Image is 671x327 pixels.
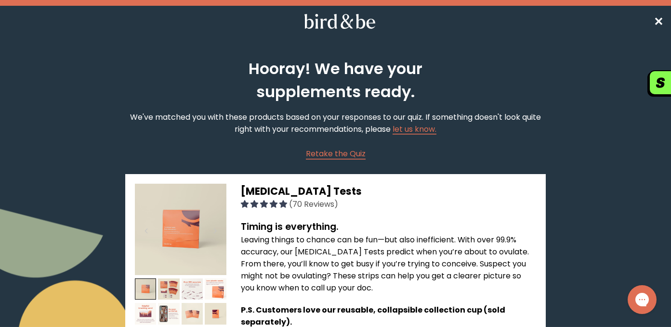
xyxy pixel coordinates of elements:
[135,184,226,275] img: thumbnail image
[654,13,663,29] span: ✕
[205,278,226,300] img: thumbnail image
[182,278,203,300] img: thumbnail image
[158,278,180,300] img: thumbnail image
[209,57,461,103] h2: Hooray! We have your supplements ready.
[158,303,180,325] img: thumbnail image
[135,278,157,300] img: thumbnail image
[623,282,661,317] iframe: Gorgias live chat messenger
[182,303,203,325] img: thumbnail image
[289,199,338,210] span: (70 Reviews)
[241,234,536,294] p: Leaving things to chance can be fun—but also inefficient. With over 99.9% accuracy, our [MEDICAL_...
[125,111,546,135] p: We've matched you with these products based on your responses to our quiz. If something doesn't l...
[241,220,339,233] strong: Timing is everything.
[306,148,366,159] span: Retake the Quiz
[135,303,157,325] img: thumbnail image
[393,124,436,135] a: let us know.
[306,148,366,160] a: Retake the Quiz
[654,13,663,30] a: ✕
[205,303,226,325] img: thumbnail image
[241,184,362,198] span: [MEDICAL_DATA] Tests
[241,199,289,210] span: 4.96 stars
